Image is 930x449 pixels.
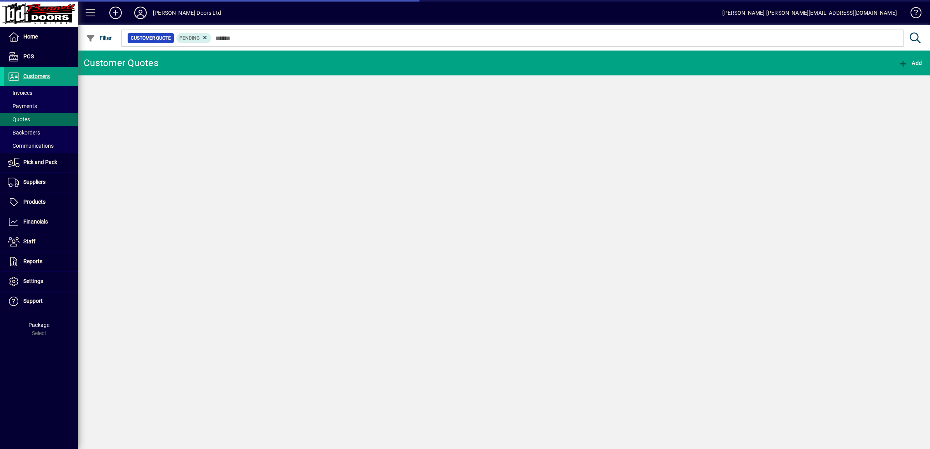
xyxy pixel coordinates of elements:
span: Pick and Pack [23,159,57,165]
span: Payments [8,103,37,109]
button: Profile [128,6,153,20]
span: Settings [23,278,43,284]
span: Financials [23,218,48,225]
span: Customers [23,73,50,79]
span: Products [23,199,46,205]
a: Pick and Pack [4,153,78,172]
span: Pending [179,35,200,41]
a: Support [4,292,78,311]
span: Filter [86,35,112,41]
a: Financials [4,212,78,232]
button: Add [103,6,128,20]
div: Customer Quotes [84,57,158,69]
span: Backorders [8,129,40,136]
span: Suppliers [23,179,46,185]
span: Home [23,33,38,40]
a: Settings [4,272,78,291]
button: Add [897,56,924,70]
mat-chip: Pending Status: Pending [176,33,212,43]
span: Customer Quote [131,34,171,42]
a: Reports [4,252,78,271]
a: Payments [4,100,78,113]
span: Add [898,60,922,66]
a: POS [4,47,78,66]
span: Reports [23,258,42,264]
span: Quotes [8,116,30,122]
a: Products [4,192,78,212]
a: Invoices [4,86,78,100]
a: Knowledge Base [905,2,920,27]
a: Quotes [4,113,78,126]
a: Home [4,27,78,47]
button: Filter [84,31,114,45]
div: [PERSON_NAME] [PERSON_NAME][EMAIL_ADDRESS][DOMAIN_NAME] [722,7,897,19]
a: Backorders [4,126,78,139]
span: Package [28,322,49,328]
a: Communications [4,139,78,152]
a: Suppliers [4,173,78,192]
span: Communications [8,143,54,149]
span: POS [23,53,34,59]
span: Invoices [8,90,32,96]
a: Staff [4,232,78,252]
div: [PERSON_NAME] Doors Ltd [153,7,221,19]
span: Support [23,298,43,304]
span: Staff [23,238,35,245]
